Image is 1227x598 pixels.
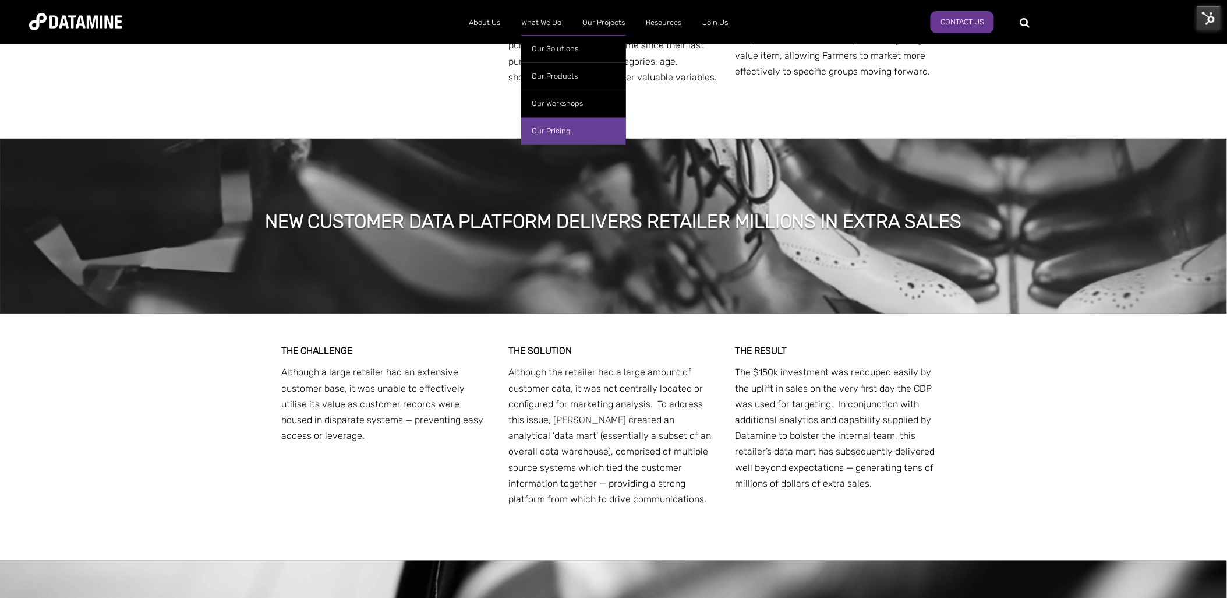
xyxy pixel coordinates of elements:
span: Although the retailer had a large amount of customer data, it was not centrally located or config... [508,367,711,505]
a: Resources [635,8,692,38]
a: Our Products [521,62,626,90]
a: Join Us [692,8,738,38]
span: Although a large retailer had an extensive customer base, it was unable to effectively utilise it... [282,367,484,441]
a: Our Solutions [521,35,626,62]
span: THE RESULT [736,345,787,356]
a: Contact Us [931,11,994,33]
span: THE CHALLENGE [282,345,353,356]
a: Our Workshops [521,90,626,117]
a: Our Pricing [521,117,626,145]
img: HubSpot Tools Menu Toggle [1197,6,1221,30]
strong: THE SOLUTION [508,345,572,356]
a: About Us [458,8,511,38]
h1: NEW Customer Data Platform DELIVERS RETAILER MILLIONS IN EXTRA SALES [265,209,962,234]
a: What We Do [511,8,572,38]
img: Datamine [29,13,122,30]
a: Our Projects [572,8,635,38]
span: The $150k investment was recouped easily by the uplift in sales on the very first day the CDP was... [736,367,935,488]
